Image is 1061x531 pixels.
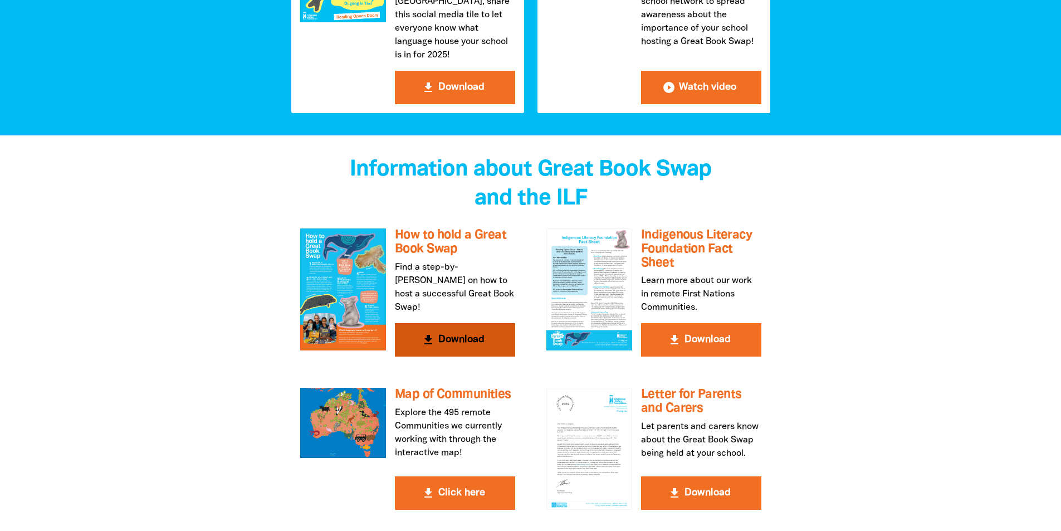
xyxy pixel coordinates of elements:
img: Letter for Parents and Carers [546,388,632,509]
i: get_app [422,486,435,500]
h3: Indigenous Literacy Foundation Fact Sheet [641,228,761,270]
h3: Letter for Parents and Carers [641,388,761,415]
button: get_app Download [395,323,515,357]
i: get_app [422,333,435,347]
button: get_app Download [641,476,761,510]
button: get_app Click here [395,476,515,510]
h3: Map of Communities [395,388,515,402]
i: get_app [668,486,681,500]
span: and the ILF [475,188,587,209]
h3: How to hold a Great Book Swap [395,228,515,256]
i: play_circle_filled [662,81,676,94]
span: Information about Great Book Swap [350,159,711,180]
img: Map of Communities [300,388,386,458]
button: get_app Download [641,323,761,357]
i: get_app [422,81,435,94]
i: get_app [668,333,681,347]
button: get_app Download [395,71,515,104]
button: play_circle_filled Watch video [641,71,761,104]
